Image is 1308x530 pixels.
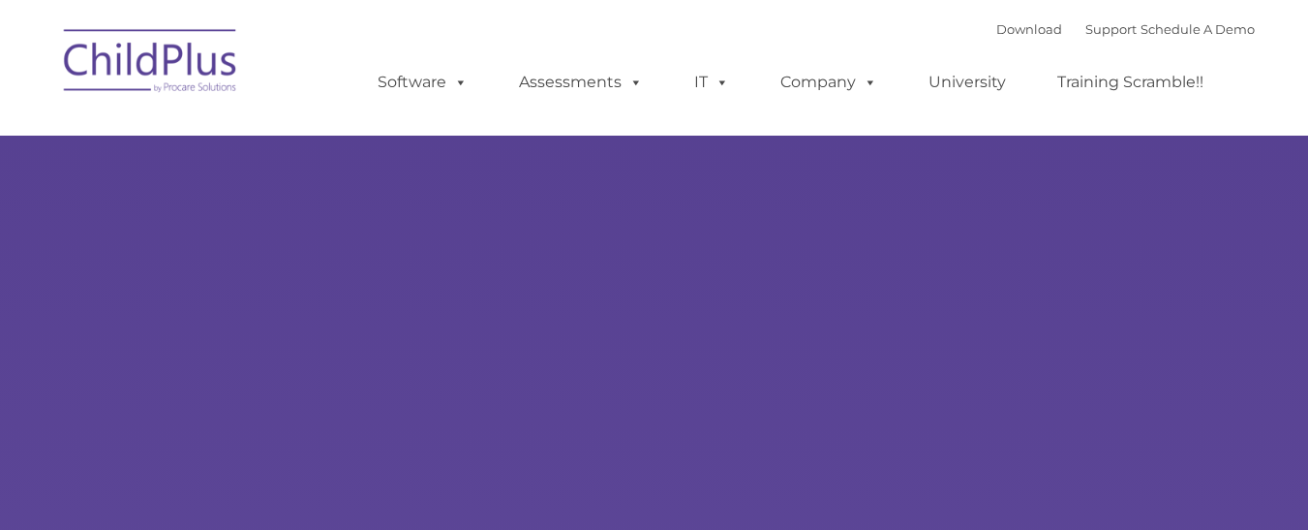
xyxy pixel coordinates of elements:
[1141,21,1255,37] a: Schedule A Demo
[675,63,748,102] a: IT
[500,63,662,102] a: Assessments
[761,63,897,102] a: Company
[996,21,1062,37] a: Download
[358,63,487,102] a: Software
[909,63,1025,102] a: University
[996,21,1255,37] font: |
[54,16,248,112] img: ChildPlus by Procare Solutions
[1038,63,1223,102] a: Training Scramble!!
[1085,21,1137,37] a: Support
